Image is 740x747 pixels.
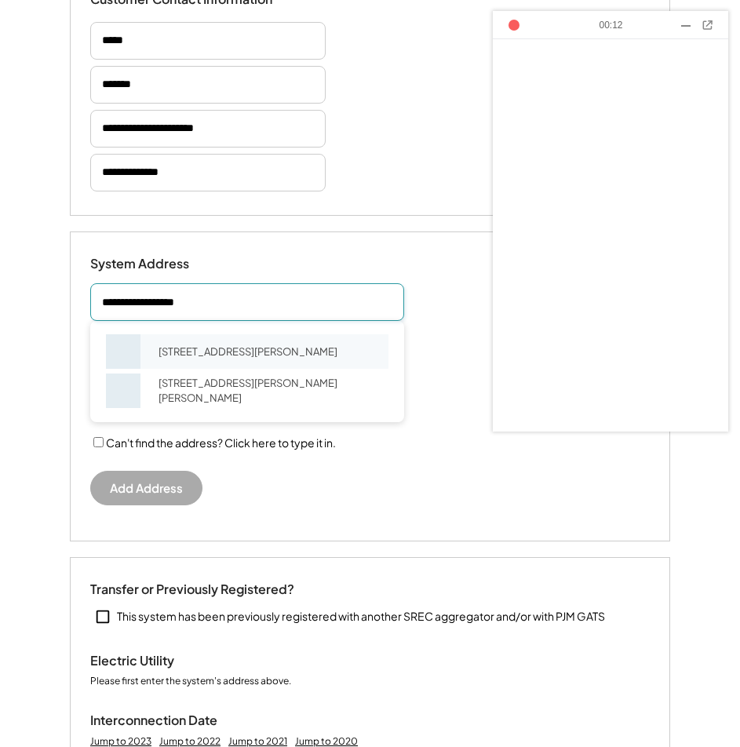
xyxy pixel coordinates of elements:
button: Add Address [90,471,202,505]
div: Electric Utility [90,653,247,669]
div: [STREET_ADDRESS][PERSON_NAME][PERSON_NAME] [148,372,388,408]
div: Interconnection Date [90,712,247,729]
div: This system has been previously registered with another SREC aggregator and/or with PJM GATS [117,609,605,625]
div: Please first enter the system's address above. [90,675,291,689]
div: System Address [90,256,247,272]
div: [STREET_ADDRESS][PERSON_NAME] [148,341,388,363]
div: Transfer or Previously Registered? [90,581,294,598]
label: Can't find the address? Click here to type it in. [106,435,336,450]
